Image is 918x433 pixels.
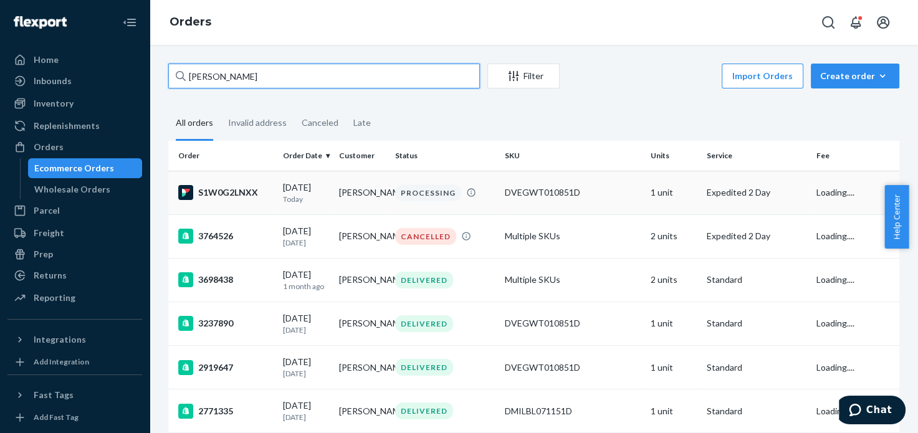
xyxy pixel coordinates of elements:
td: Loading.... [811,389,899,433]
div: Customer [339,150,385,161]
div: Filter [488,70,559,82]
button: Import Orders [722,64,803,88]
div: 2771335 [178,404,273,419]
div: [DATE] [283,181,329,204]
td: [PERSON_NAME] [334,302,390,345]
td: Loading.... [811,258,899,302]
div: Add Fast Tag [34,412,79,422]
th: Order Date [278,141,334,171]
div: Freight [34,227,64,239]
div: DVEGWT010851D [505,186,641,199]
td: 1 unit [646,171,702,214]
div: Canceled [302,107,338,139]
span: Help Center [884,185,909,249]
button: Create order [811,64,899,88]
th: Service [702,141,811,171]
div: Wholesale Orders [34,183,110,196]
th: Fee [811,141,899,171]
a: Ecommerce Orders [28,158,143,178]
th: SKU [500,141,646,171]
p: [DATE] [283,368,329,379]
p: Today [283,194,329,204]
button: Fast Tags [7,385,142,405]
button: Filter [487,64,560,88]
div: Fast Tags [34,389,74,401]
div: Home [34,54,59,66]
td: Loading.... [811,214,899,258]
td: 2 units [646,214,702,258]
td: [PERSON_NAME] [334,171,390,214]
td: Loading.... [811,302,899,345]
p: Standard [707,317,806,330]
a: Inventory [7,93,142,113]
div: Returns [34,269,67,282]
p: Standard [707,274,806,286]
input: Search orders [168,64,480,88]
td: 2 units [646,258,702,302]
div: Orders [34,141,64,153]
td: 1 unit [646,302,702,345]
a: Orders [170,15,211,29]
button: Integrations [7,330,142,350]
td: Loading.... [811,171,899,214]
a: Returns [7,265,142,285]
a: Replenishments [7,116,142,136]
td: [PERSON_NAME] [334,389,390,433]
div: Replenishments [34,120,100,132]
td: Loading.... [811,346,899,389]
p: [DATE] [283,237,329,248]
div: [DATE] [283,269,329,292]
div: DMILBL071151D [505,405,641,417]
a: Add Integration [7,354,142,369]
div: DELIVERED [395,272,453,288]
a: Add Fast Tag [7,410,142,425]
td: [PERSON_NAME] [334,214,390,258]
div: S1W0G2LNXX [178,185,273,200]
td: [PERSON_NAME] [334,346,390,389]
div: DVEGWT010851D [505,361,641,374]
p: [DATE] [283,412,329,422]
p: [DATE] [283,325,329,335]
div: [DATE] [283,225,329,248]
button: Open Search Box [816,10,841,35]
div: Inventory [34,97,74,110]
div: Reporting [34,292,75,304]
a: Reporting [7,288,142,308]
p: Standard [707,405,806,417]
td: 1 unit [646,389,702,433]
div: 2919647 [178,360,273,375]
div: 3764526 [178,229,273,244]
ol: breadcrumbs [160,4,221,40]
p: 1 month ago [283,281,329,292]
th: Units [646,141,702,171]
div: Integrations [34,333,86,346]
a: Inbounds [7,71,142,91]
button: Close Navigation [117,10,142,35]
div: DELIVERED [395,359,453,376]
div: Parcel [34,204,60,217]
div: [DATE] [283,356,329,379]
div: DVEGWT010851D [505,317,641,330]
div: Add Integration [34,356,89,367]
th: Order [168,141,278,171]
td: [PERSON_NAME] [334,258,390,302]
div: Ecommerce Orders [34,162,114,174]
div: Prep [34,248,53,260]
p: Standard [707,361,806,374]
th: Status [390,141,500,171]
div: DELIVERED [395,315,453,332]
td: Multiple SKUs [500,258,646,302]
a: Prep [7,244,142,264]
td: 1 unit [646,346,702,389]
div: DELIVERED [395,402,453,419]
div: 3237890 [178,316,273,331]
iframe: Opens a widget where you can chat to one of our agents [839,396,906,427]
button: Open notifications [843,10,868,35]
div: [DATE] [283,399,329,422]
div: CANCELLED [395,228,456,245]
a: Home [7,50,142,70]
p: Expedited 2 Day [707,230,806,242]
button: Open account menu [871,10,896,35]
div: Late [353,107,371,139]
